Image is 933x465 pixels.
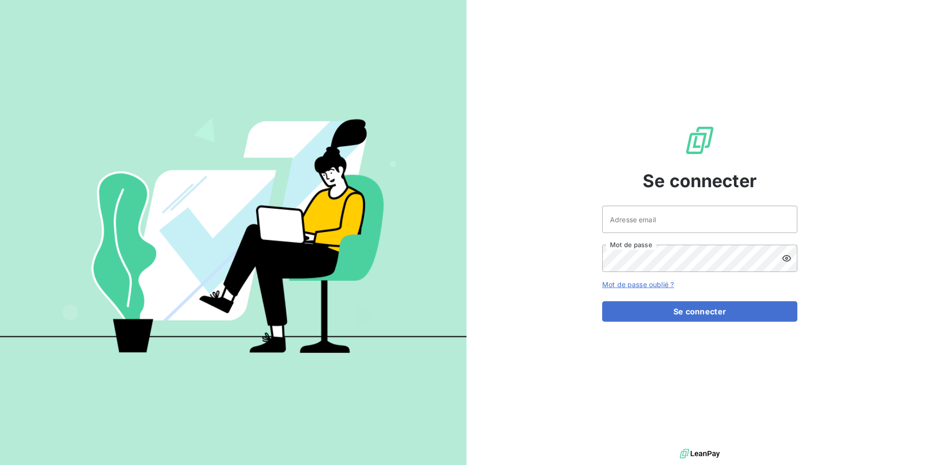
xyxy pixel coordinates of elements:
[602,301,797,322] button: Se connecter
[684,125,715,156] img: Logo LeanPay
[602,280,674,289] a: Mot de passe oublié ?
[643,168,757,194] span: Se connecter
[680,446,720,461] img: logo
[602,206,797,233] input: placeholder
